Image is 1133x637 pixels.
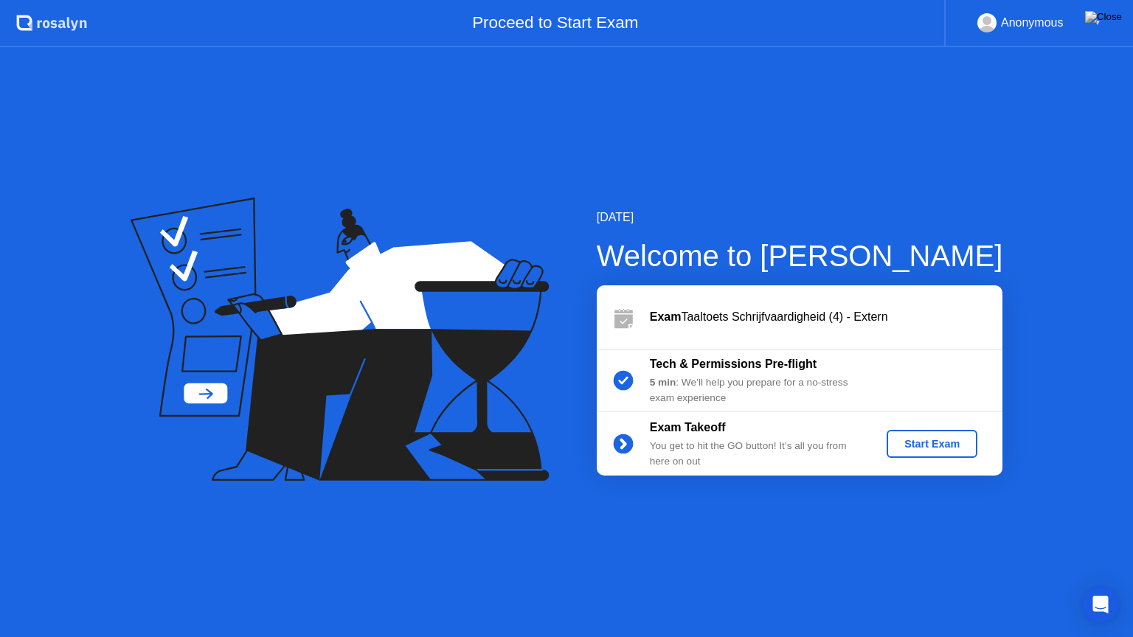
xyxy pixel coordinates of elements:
div: [DATE] [597,209,1003,226]
img: Close [1085,11,1122,23]
div: Taaltoets Schrijfvaardigheid (4) - Extern [650,308,1002,326]
b: Exam Takeoff [650,421,726,434]
b: Tech & Permissions Pre-flight [650,358,817,370]
b: 5 min [650,377,676,388]
div: You get to hit the GO button! It’s all you from here on out [650,439,862,469]
b: Exam [650,310,682,323]
div: Open Intercom Messenger [1083,587,1118,622]
button: Start Exam [887,430,977,458]
div: Start Exam [893,438,971,450]
div: Anonymous [1001,13,1064,32]
div: Welcome to [PERSON_NAME] [597,234,1003,278]
div: : We’ll help you prepare for a no-stress exam experience [650,375,862,405]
